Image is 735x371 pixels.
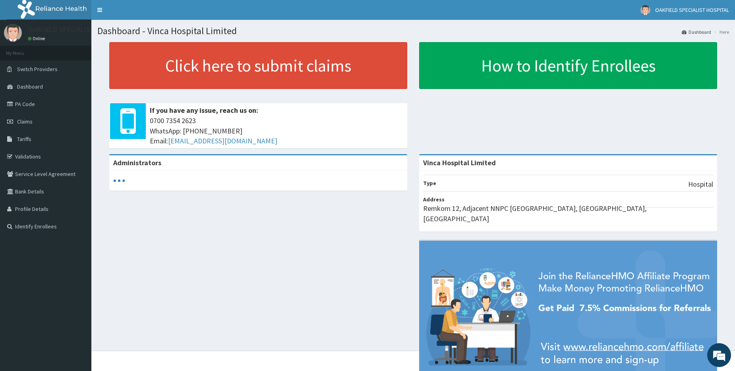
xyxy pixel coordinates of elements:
[17,135,31,143] span: Tariffs
[419,42,717,89] a: How to Identify Enrollees
[97,26,729,36] h1: Dashboard - Vinca Hospital Limited
[113,175,125,187] svg: audio-loading
[17,118,33,125] span: Claims
[640,5,650,15] img: User Image
[17,83,43,90] span: Dashboard
[28,36,47,41] a: Online
[113,158,161,167] b: Administrators
[150,106,258,115] b: If you have any issue, reach us on:
[17,66,58,73] span: Switch Providers
[168,136,277,145] a: [EMAIL_ADDRESS][DOMAIN_NAME]
[423,180,436,187] b: Type
[28,26,127,33] p: OAKFIELD SPECIALIST HOSPITAL
[4,24,22,42] img: User Image
[712,29,729,35] li: Here
[150,116,403,146] span: 0700 7354 2623 WhatsApp: [PHONE_NUMBER] Email:
[682,29,711,35] a: Dashboard
[423,158,496,167] strong: Vinca Hospital Limited
[423,203,713,224] p: Remkom 12, Adjacent NNPC [GEOGRAPHIC_DATA], [GEOGRAPHIC_DATA], [GEOGRAPHIC_DATA]
[423,196,445,203] b: Address
[109,42,407,89] a: Click here to submit claims
[688,179,713,189] p: Hospital
[655,6,729,14] span: OAKFIELD SPECIALIST HOSPITAL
